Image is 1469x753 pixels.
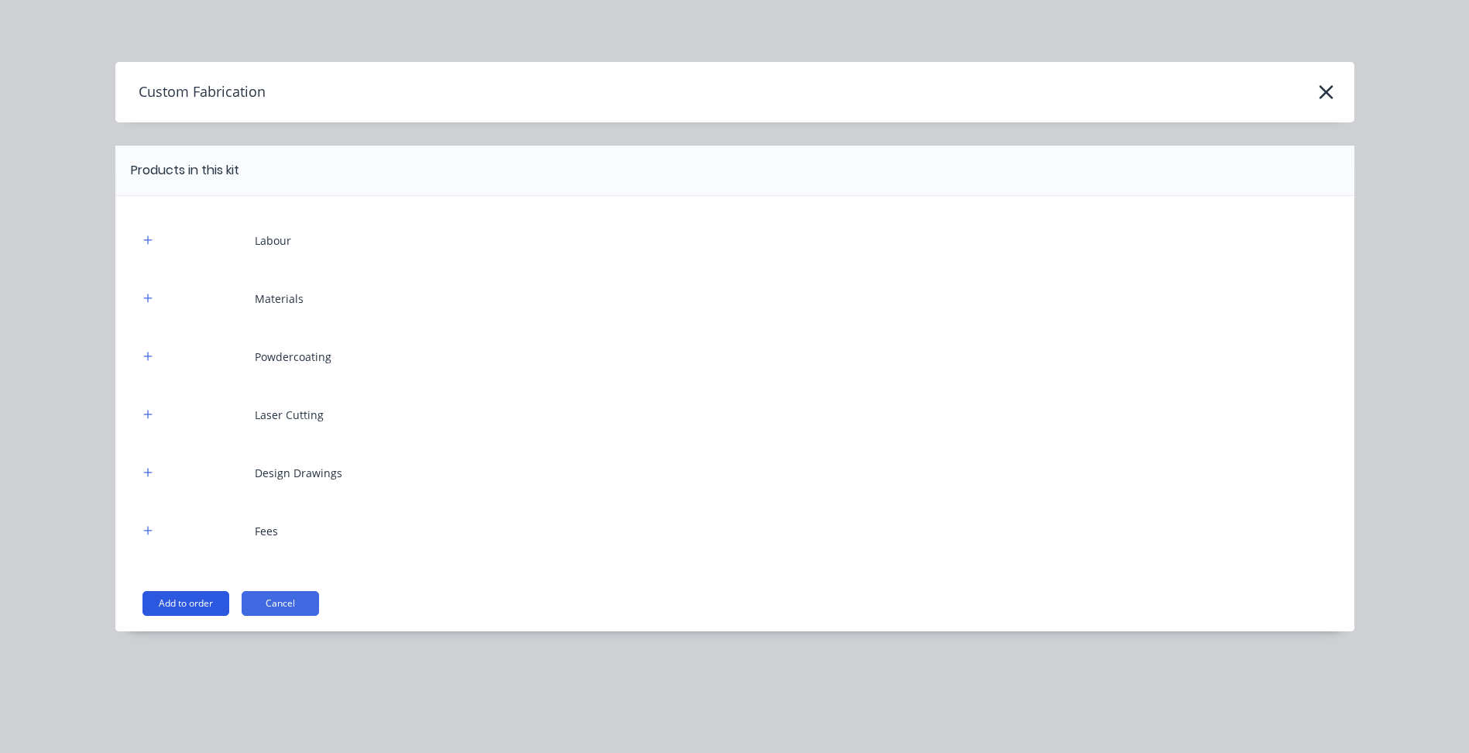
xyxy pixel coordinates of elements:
h4: Custom Fabrication [115,77,266,107]
div: Fees [255,523,278,539]
div: Laser Cutting [255,407,324,423]
div: Materials [255,291,304,307]
button: Add to order [142,591,229,616]
div: Design Drawings [255,465,342,481]
div: Powdercoating [255,349,331,365]
button: Cancel [242,591,319,616]
div: Labour [255,232,291,249]
div: Products in this kit [131,161,239,180]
